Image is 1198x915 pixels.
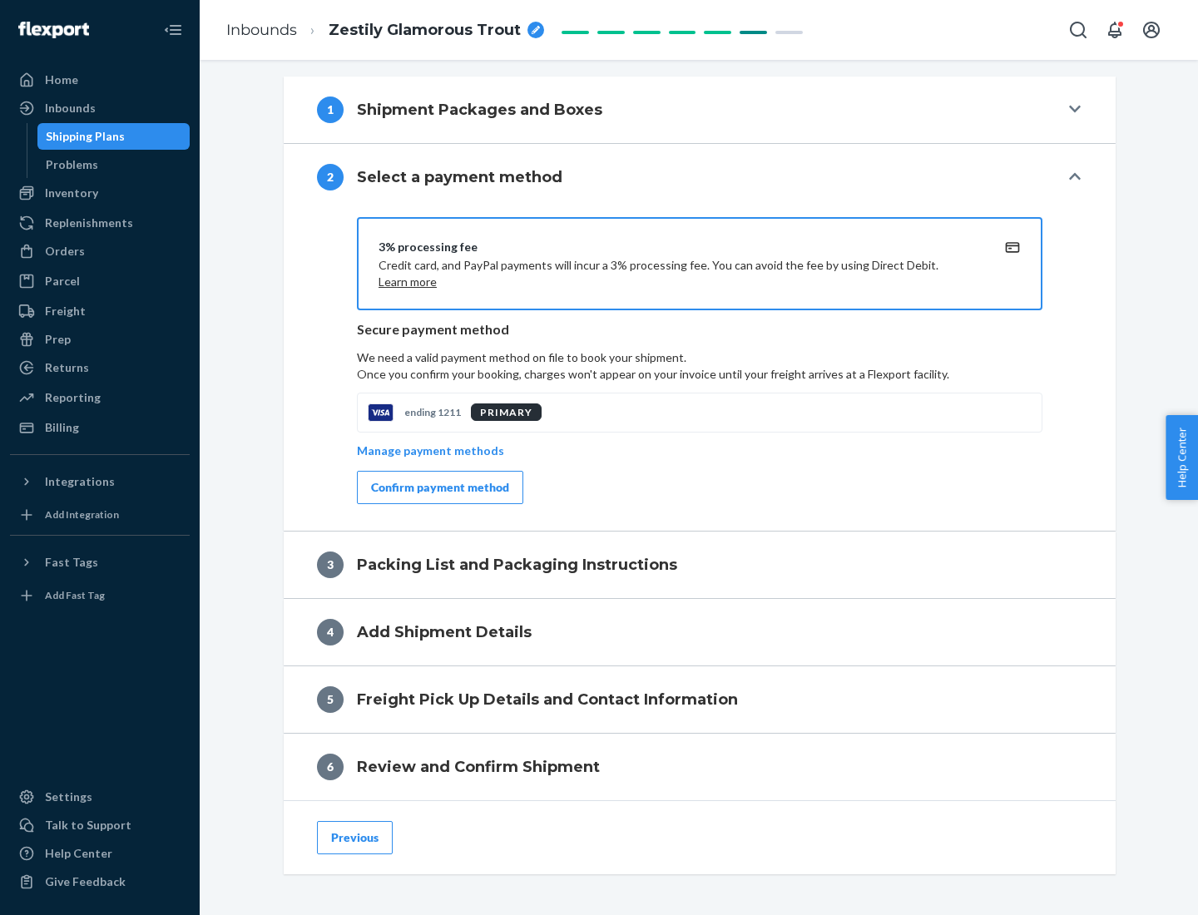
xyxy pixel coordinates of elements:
p: ending 1211 [404,405,461,419]
img: Flexport logo [18,22,89,38]
div: Home [45,72,78,88]
a: Orders [10,238,190,265]
div: Problems [46,156,98,173]
div: Billing [45,419,79,436]
a: Prep [10,326,190,353]
div: 4 [317,619,344,645]
button: Learn more [379,274,437,290]
div: Fast Tags [45,554,98,571]
h4: Freight Pick Up Details and Contact Information [357,689,738,710]
p: Once you confirm your booking, charges won't appear on your invoice until your freight arrives at... [357,366,1042,383]
a: Add Integration [10,502,190,528]
button: Previous [317,821,393,854]
p: We need a valid payment method on file to book your shipment. [357,349,1042,383]
div: Freight [45,303,86,319]
div: Orders [45,243,85,260]
div: 5 [317,686,344,713]
button: Integrations [10,468,190,495]
a: Returns [10,354,190,381]
a: Billing [10,414,190,441]
p: Credit card, and PayPal payments will incur a 3% processing fee. You can avoid the fee by using D... [379,257,981,290]
a: Talk to Support [10,812,190,838]
div: Shipping Plans [46,128,125,145]
div: Inventory [45,185,98,201]
p: Secure payment method [357,320,1042,339]
a: Inbounds [10,95,190,121]
div: Inbounds [45,100,96,116]
a: Settings [10,784,190,810]
div: Add Fast Tag [45,588,105,602]
div: 1 [317,96,344,123]
a: Freight [10,298,190,324]
button: Close Navigation [156,13,190,47]
a: Problems [37,151,191,178]
a: Parcel [10,268,190,294]
div: Reporting [45,389,101,406]
h4: Add Shipment Details [357,621,532,643]
ol: breadcrumbs [213,6,557,55]
div: 3 [317,551,344,578]
button: 3Packing List and Packaging Instructions [284,532,1116,598]
a: Home [10,67,190,93]
button: Give Feedback [10,868,190,895]
div: Prep [45,331,71,348]
h4: Packing List and Packaging Instructions [357,554,677,576]
button: 5Freight Pick Up Details and Contact Information [284,666,1116,733]
div: 2 [317,164,344,190]
a: Add Fast Tag [10,582,190,609]
a: Replenishments [10,210,190,236]
h4: Shipment Packages and Boxes [357,99,602,121]
div: Give Feedback [45,873,126,890]
div: Replenishments [45,215,133,231]
div: 3% processing fee [379,239,981,255]
div: Integrations [45,473,115,490]
a: Shipping Plans [37,123,191,150]
button: Fast Tags [10,549,190,576]
button: 4Add Shipment Details [284,599,1116,665]
button: Open notifications [1098,13,1131,47]
a: Reporting [10,384,190,411]
button: Confirm payment method [357,471,523,504]
div: Settings [45,789,92,805]
div: PRIMARY [471,403,542,421]
a: Help Center [10,840,190,867]
button: Help Center [1166,415,1198,500]
span: Zestily Glamorous Trout [329,20,521,42]
div: Add Integration [45,507,119,522]
button: 2Select a payment method [284,144,1116,210]
div: Confirm payment method [371,479,509,496]
div: Parcel [45,273,80,289]
p: Manage payment methods [357,443,504,459]
div: 6 [317,754,344,780]
button: 1Shipment Packages and Boxes [284,77,1116,143]
button: Open account menu [1135,13,1168,47]
a: Inventory [10,180,190,206]
button: 6Review and Confirm Shipment [284,734,1116,800]
h4: Select a payment method [357,166,562,188]
h4: Review and Confirm Shipment [357,756,600,778]
button: Open Search Box [1062,13,1095,47]
a: Inbounds [226,21,297,39]
div: Talk to Support [45,817,131,833]
div: Returns [45,359,89,376]
div: Help Center [45,845,112,862]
